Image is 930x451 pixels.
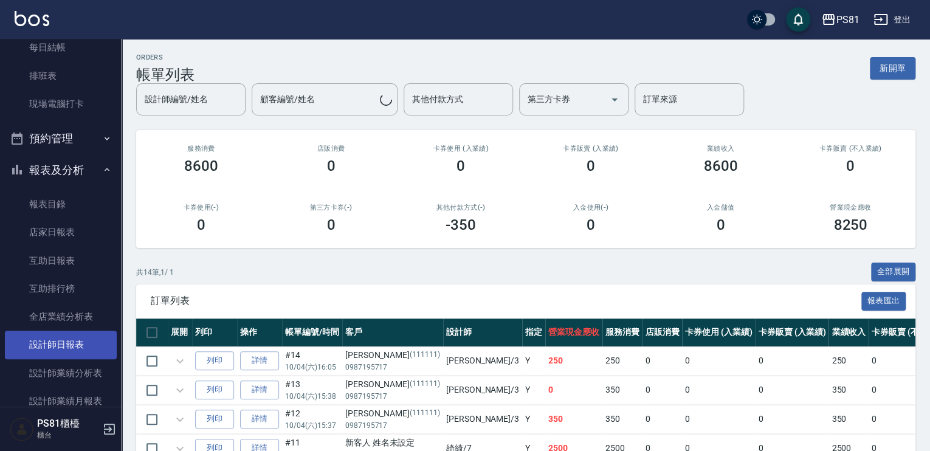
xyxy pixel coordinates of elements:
td: #14 [282,346,342,375]
h3: 0 [587,157,595,174]
h3: 0 [327,157,336,174]
img: Person [10,417,34,441]
h2: 卡券使用 (入業績) [410,145,511,153]
a: 現場電腦打卡 [5,90,117,118]
button: 報表匯出 [861,292,906,311]
td: 350 [602,405,642,433]
h2: 營業現金應收 [800,204,901,212]
td: 350 [545,405,602,433]
h3: 0 [327,216,336,233]
button: 全部展開 [871,263,916,281]
a: 報表目錄 [5,190,117,218]
div: PS81 [836,12,859,27]
a: 詳情 [240,410,279,429]
p: 10/04 (六) 15:37 [285,420,339,431]
img: Logo [15,11,49,26]
td: 350 [602,376,642,404]
a: 設計師業績月報表 [5,387,117,415]
h2: 店販消費 [281,145,382,153]
h3: 服務消費 [151,145,252,153]
span: 訂單列表 [151,295,861,307]
h2: 第三方卡券(-) [281,204,382,212]
th: 操作 [237,318,282,347]
td: 0 [642,405,682,433]
td: Y [522,346,545,375]
th: 客戶 [342,318,443,347]
p: 共 14 筆, 1 / 1 [136,267,174,278]
h3: 0 [716,216,725,233]
td: 250 [828,346,869,375]
h3: 8600 [704,157,738,174]
td: Y [522,405,545,433]
h2: 其他付款方式(-) [410,204,511,212]
button: 預約管理 [5,123,117,154]
button: save [786,7,810,32]
a: 報表匯出 [861,294,906,306]
td: 350 [828,376,869,404]
th: 服務消費 [602,318,642,347]
td: 350 [828,405,869,433]
button: 列印 [195,380,234,399]
h2: 入金使用(-) [540,204,641,212]
p: 0987195717 [345,362,440,373]
h2: 卡券販賣 (不入業績) [800,145,901,153]
th: 店販消費 [642,318,682,347]
td: 0 [756,405,829,433]
button: 報表及分析 [5,154,117,186]
td: 0 [682,376,756,404]
th: 指定 [522,318,545,347]
td: [PERSON_NAME] /3 [443,376,522,404]
th: 列印 [192,318,237,347]
th: 業績收入 [828,318,869,347]
h3: 0 [456,157,465,174]
td: Y [522,376,545,404]
td: 250 [602,346,642,375]
a: 全店業績分析表 [5,303,117,331]
td: 0 [545,376,602,404]
td: #13 [282,376,342,404]
a: 新開單 [870,62,915,74]
p: (111111) [410,349,440,362]
h2: 卡券販賣 (入業績) [540,145,641,153]
td: #12 [282,405,342,433]
button: 新開單 [870,57,915,80]
h3: 0 [587,216,595,233]
button: 列印 [195,351,234,370]
h2: ORDERS [136,53,195,61]
td: 0 [682,346,756,375]
button: PS81 [816,7,864,32]
h2: 業績收入 [670,145,771,153]
button: 列印 [195,410,234,429]
h2: 卡券使用(-) [151,204,252,212]
th: 卡券販賣 (入業績) [756,318,829,347]
a: 互助排行榜 [5,275,117,303]
td: [PERSON_NAME] /3 [443,346,522,375]
a: 互助日報表 [5,247,117,275]
a: 詳情 [240,351,279,370]
h2: 入金儲值 [670,204,771,212]
td: [PERSON_NAME] /3 [443,405,522,433]
td: 0 [756,376,829,404]
p: 0987195717 [345,391,440,402]
p: 0987195717 [345,420,440,431]
a: 設計師業績分析表 [5,359,117,387]
button: 登出 [869,9,915,31]
a: 店家日報表 [5,218,117,246]
td: 0 [642,346,682,375]
h5: PS81櫃檯 [37,418,99,430]
td: 250 [545,346,602,375]
a: 詳情 [240,380,279,399]
h3: 8250 [833,216,867,233]
p: 10/04 (六) 15:38 [285,391,339,402]
h3: 0 [197,216,205,233]
div: [PERSON_NAME] [345,349,440,362]
td: 0 [756,346,829,375]
div: [PERSON_NAME] [345,407,440,420]
th: 設計師 [443,318,522,347]
a: 排班表 [5,62,117,90]
button: Open [605,90,624,109]
a: 每日結帳 [5,33,117,61]
p: (111111) [410,378,440,391]
div: 新客人 姓名未設定 [345,436,440,449]
td: 0 [642,376,682,404]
